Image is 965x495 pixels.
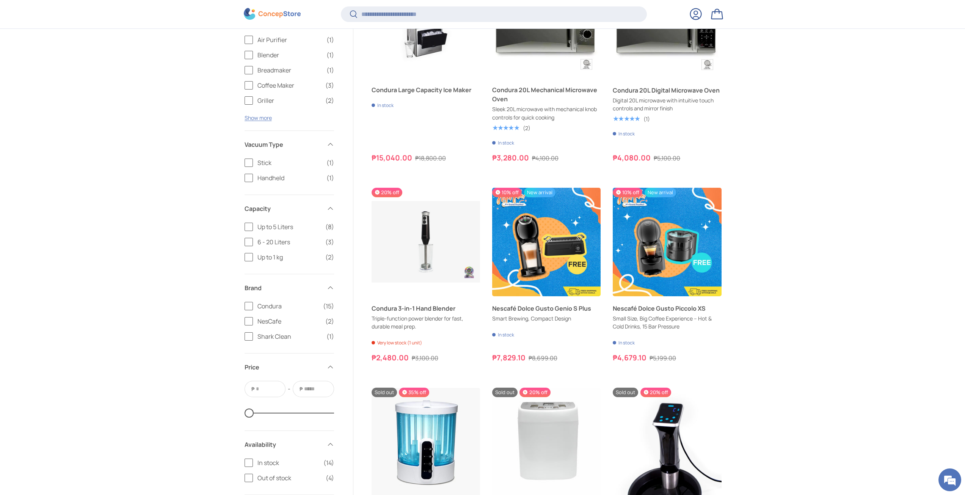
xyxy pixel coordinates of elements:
[492,388,518,397] span: Sold out
[399,388,429,397] span: 35% off
[323,302,334,311] span: (15)
[245,283,322,292] span: Brand
[325,81,334,90] span: (3)
[372,388,397,397] span: Sold out
[613,388,638,397] span: Sold out
[519,388,550,397] span: 20% off
[245,274,334,302] summary: Brand
[372,188,480,296] a: Condura 3-in-1 Hand Blender
[613,86,721,95] a: Condura 20L Digital Microwave Oven
[245,131,334,158] summary: Vacuum Type
[39,42,127,52] div: Leave a message
[257,237,321,247] span: 6 - 20 Liters
[245,431,334,458] summary: Availability
[325,222,334,231] span: (8)
[111,234,138,244] em: Submit
[524,188,555,197] span: New arrival
[326,50,334,60] span: (1)
[325,317,334,326] span: (2)
[325,96,334,105] span: (2)
[257,302,319,311] span: Condura
[245,204,322,213] span: Capacity
[257,173,322,182] span: Handheld
[257,66,322,75] span: Breadmaker
[492,188,601,296] a: Nescafé Dolce Gusto Genio S Plus
[613,304,721,313] a: Nescafé Dolce Gusto Piccolo XS
[257,332,322,341] span: Shark Clean
[492,85,601,104] a: Condura 20L Mechanical Microwave Oven
[257,317,321,326] span: NesCafe
[257,222,321,231] span: Up to 5 Liters
[288,385,290,394] span: -
[372,304,480,313] a: Condura 3-in-1 Hand Blender
[245,195,334,222] summary: Capacity
[645,188,676,197] span: New arrival
[613,188,642,197] span: 10% off
[492,304,601,313] a: Nescafé Dolce Gusto Genio S Plus
[245,114,272,121] button: Show more
[257,473,321,482] span: Out of stock
[257,96,321,105] span: Griller
[245,440,322,449] span: Availability
[372,188,402,197] span: 20% off
[257,35,322,44] span: Air Purifier
[326,173,334,182] span: (1)
[613,188,721,296] a: Nescafé Dolce Gusto Piccolo XS
[326,332,334,341] span: (1)
[326,35,334,44] span: (1)
[257,458,319,467] span: In stock
[244,8,301,20] img: ConcepStore
[299,385,303,393] span: ₱
[257,253,321,262] span: Up to 1 kg
[326,66,334,75] span: (1)
[245,354,334,381] summary: Price
[325,253,334,262] span: (2)
[251,385,255,393] span: ₱
[640,388,671,397] span: 20% off
[257,81,321,90] span: Coffee Maker
[124,4,143,22] div: Minimize live chat window
[257,158,322,167] span: Stick
[16,96,132,172] span: We are offline. Please leave us a message.
[245,363,322,372] span: Price
[326,158,334,167] span: (1)
[4,207,144,234] textarea: Type your message and click 'Submit'
[372,85,480,94] a: Condura Large Capacity Ice Maker
[245,140,322,149] span: Vacuum Type
[492,188,522,197] span: 10% off
[257,50,322,60] span: Blender
[326,473,334,482] span: (4)
[323,458,334,467] span: (14)
[325,237,334,247] span: (3)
